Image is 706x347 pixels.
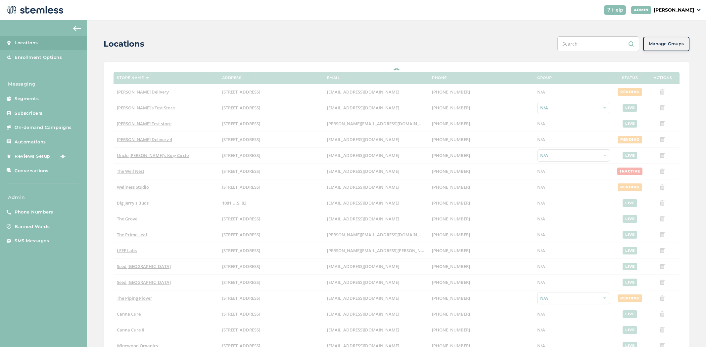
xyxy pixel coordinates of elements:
button: Manage Groups [643,37,689,51]
img: icon-help-white-03924b79.svg [607,8,611,12]
h2: Locations [104,38,144,50]
img: icon-arrow-back-accent-c549486e.svg [73,26,81,31]
img: glitter-stars-b7820f95.gif [55,150,69,163]
span: SMS Messages [15,238,49,244]
span: Automations [15,139,46,145]
span: Phone Numbers [15,209,53,215]
span: Banned Words [15,223,50,230]
span: Enrollment Options [15,54,62,61]
span: On-demand Campaigns [15,124,72,131]
span: Segments [15,96,39,102]
span: Subscribers [15,110,43,117]
iframe: Chat Widget [673,315,706,347]
img: icon_down-arrow-small-66adaf34.svg [697,9,701,11]
span: Help [612,7,623,14]
p: [PERSON_NAME] [654,7,694,14]
span: Manage Groups [649,41,684,47]
span: Locations [15,40,38,46]
div: ADMIN [631,6,651,14]
img: logo-dark-0685b13c.svg [5,3,64,17]
span: Reviews Setup [15,153,50,160]
span: Conversations [15,168,49,174]
input: Search [557,36,639,51]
